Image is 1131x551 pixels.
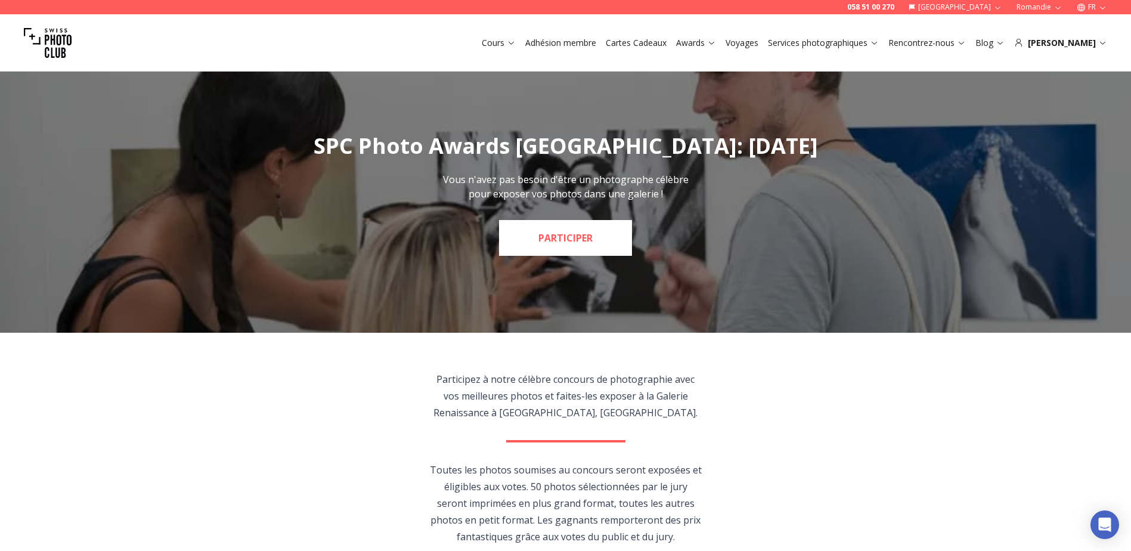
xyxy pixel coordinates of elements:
a: Cours [482,37,516,49]
button: Adhésion membre [520,35,601,51]
a: PARTICIPER [499,220,632,256]
button: Cartes Cadeaux [601,35,671,51]
a: Adhésion membre [525,37,596,49]
a: Cartes Cadeaux [606,37,667,49]
p: Vous n'avez pas besoin d'être un photographe célèbre pour exposer vos photos dans une galerie ! [432,172,699,201]
p: Toutes les photos soumises au concours seront exposées et éligibles aux votes. 50 photos sélectio... [429,462,702,545]
div: [PERSON_NAME] [1014,37,1107,49]
div: Open Intercom Messenger [1090,510,1119,539]
a: 058 51 00 270 [847,2,894,12]
a: Awards [676,37,716,49]
button: Voyages [721,35,763,51]
button: Services photographiques [763,35,884,51]
a: Voyages [726,37,758,49]
a: Rencontrez-nous [888,37,966,49]
p: Participez à notre célèbre concours de photographie avec vos meilleures photos et faites-les expo... [429,371,702,421]
button: Cours [477,35,520,51]
button: Rencontrez-nous [884,35,971,51]
a: Services photographiques [768,37,879,49]
button: Awards [671,35,721,51]
img: Swiss photo club [24,19,72,67]
button: Blog [971,35,1009,51]
a: Blog [975,37,1005,49]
